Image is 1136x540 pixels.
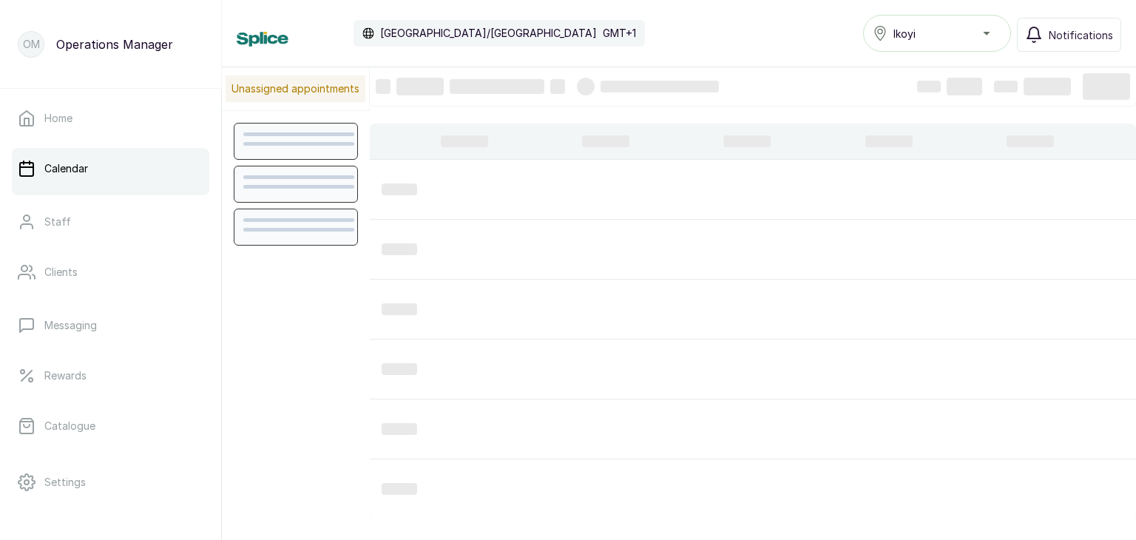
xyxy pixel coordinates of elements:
p: Calendar [44,161,88,176]
a: Calendar [12,148,209,189]
button: Ikoyi [863,15,1011,52]
a: Clients [12,252,209,293]
span: Notifications [1049,27,1113,43]
p: Settings [44,475,86,490]
a: Home [12,98,209,139]
p: Messaging [44,318,97,333]
a: Settings [12,462,209,503]
a: Catalogue [12,405,209,447]
a: Staff [12,201,209,243]
p: [GEOGRAPHIC_DATA]/[GEOGRAPHIC_DATA] [380,26,597,41]
span: Ikoyi [893,26,916,41]
p: Staff [44,215,71,229]
p: GMT+1 [603,26,636,41]
p: Operations Manager [56,36,173,53]
p: Rewards [44,368,87,383]
p: Home [44,111,72,126]
p: Catalogue [44,419,95,433]
button: Notifications [1017,18,1121,52]
a: Rewards [12,355,209,396]
p: OM [23,37,40,52]
p: Unassigned appointments [226,75,365,102]
a: Messaging [12,305,209,346]
p: Clients [44,265,78,280]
